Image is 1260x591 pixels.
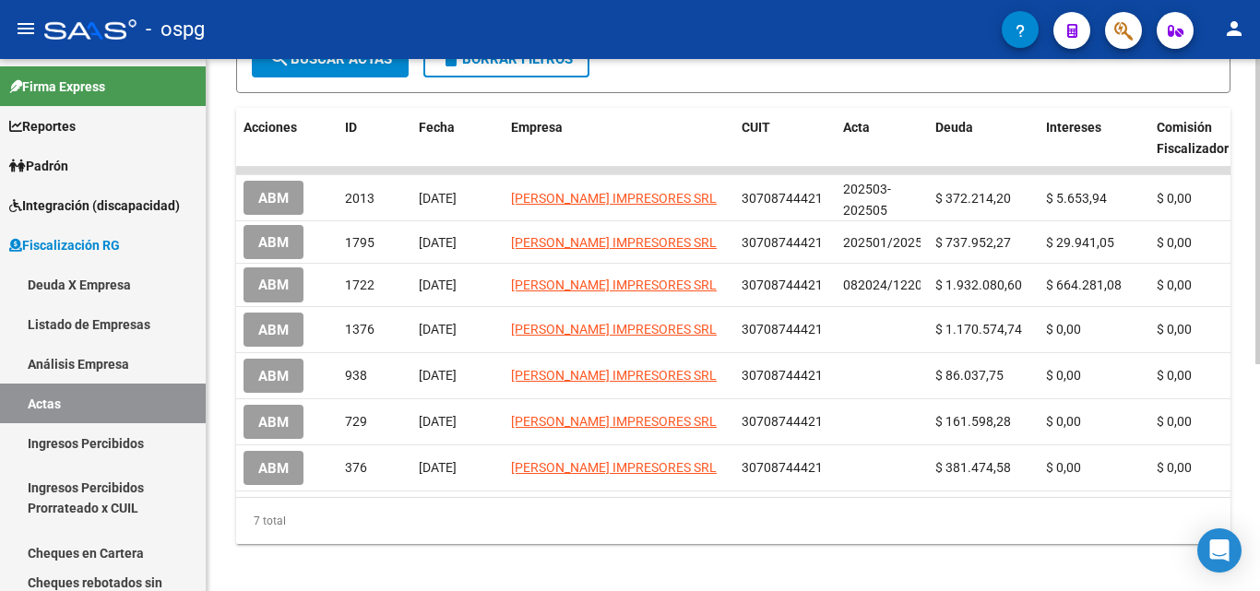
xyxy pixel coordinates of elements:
span: $ 0,00 [1157,322,1192,337]
span: [DATE] [419,322,457,337]
span: 729 [345,414,367,429]
span: 30708744421 [742,278,823,292]
span: Fiscalización RG [9,235,120,255]
span: [PERSON_NAME] IMPRESORES SRL [511,368,717,383]
datatable-header-cell: Acta [836,108,928,169]
span: $ 372.214,20 [935,191,1011,206]
span: [PERSON_NAME] IMPRESORES SRL [511,414,717,429]
span: ABM [258,278,289,294]
datatable-header-cell: Empresa [504,108,734,169]
span: [PERSON_NAME] IMPRESORES SRL [511,460,717,475]
span: [PERSON_NAME] IMPRESORES SRL [511,191,717,206]
span: $ 0,00 [1157,414,1192,429]
button: ABM [244,181,303,215]
span: Acta [843,120,870,135]
button: ABM [244,225,303,259]
span: 202503-202505 [843,182,891,218]
span: Empresa [511,120,563,135]
span: $ 0,00 [1157,368,1192,383]
span: 2013 [345,191,374,206]
span: Padrón [9,156,68,176]
span: 30708744421 [742,322,823,337]
span: $ 29.941,05 [1046,235,1114,250]
span: ABM [258,368,289,384]
span: Borrar Filtros [440,51,573,67]
span: [DATE] [419,191,457,206]
span: ABM [258,234,289,251]
button: ABM [244,267,303,301]
span: [PERSON_NAME] IMPRESORES SRL [511,235,717,250]
span: Deuda [935,120,973,135]
span: 30708744421 [742,191,823,206]
datatable-header-cell: ID [338,108,411,169]
span: $ 0,00 [1157,278,1192,292]
button: Buscar Actas [252,41,409,77]
div: 7 total [236,498,1230,544]
datatable-header-cell: Deuda [928,108,1039,169]
span: Intereses [1046,120,1101,135]
datatable-header-cell: CUIT [734,108,836,169]
mat-icon: menu [15,18,37,40]
span: $ 0,00 [1046,414,1081,429]
datatable-header-cell: Intereses [1039,108,1149,169]
span: [PERSON_NAME] IMPRESORES SRL [511,278,717,292]
div: Open Intercom Messenger [1197,528,1242,573]
span: - ospg [146,9,205,50]
span: Integración (discapacidad) [9,195,180,216]
span: $ 0,00 [1157,460,1192,475]
span: 376 [345,460,367,475]
span: $ 0,00 [1157,191,1192,206]
span: $ 737.952,27 [935,235,1011,250]
span: 1795 [345,235,374,250]
button: ABM [244,359,303,393]
span: [DATE] [419,414,457,429]
span: Buscar Actas [268,51,392,67]
span: 082024/122024 [843,278,937,292]
span: 30708744421 [742,368,823,383]
button: ABM [244,313,303,347]
button: Borrar Filtros [423,41,589,77]
span: ABM [258,460,289,477]
span: [DATE] [419,235,457,250]
span: ID [345,120,357,135]
span: $ 0,00 [1046,368,1081,383]
span: $ 0,00 [1046,322,1081,337]
span: 1376 [345,322,374,337]
span: [DATE] [419,460,457,475]
span: 1722 [345,278,374,292]
span: $ 5.653,94 [1046,191,1107,206]
span: CUIT [742,120,770,135]
span: $ 664.281,08 [1046,278,1122,292]
span: $ 0,00 [1046,460,1081,475]
span: [DATE] [419,278,457,292]
span: $ 0,00 [1157,235,1192,250]
datatable-header-cell: Acciones [236,108,338,169]
span: $ 86.037,75 [935,368,1004,383]
span: $ 1.932.080,60 [935,278,1022,292]
span: $ 381.474,58 [935,460,1011,475]
span: ABM [258,322,289,338]
span: 202501/202502 [843,235,937,250]
span: 30708744421 [742,235,823,250]
span: Fecha [419,120,455,135]
button: ABM [244,451,303,485]
span: Comisión Fiscalizador [1157,120,1229,156]
mat-icon: person [1223,18,1245,40]
span: [PERSON_NAME] IMPRESORES SRL [511,322,717,337]
span: ABM [258,190,289,207]
span: 30708744421 [742,460,823,475]
span: 30708744421 [742,414,823,429]
button: ABM [244,405,303,439]
span: [DATE] [419,368,457,383]
datatable-header-cell: Fecha [411,108,504,169]
span: 938 [345,368,367,383]
datatable-header-cell: Comisión Fiscalizador [1149,108,1260,169]
span: Reportes [9,116,76,136]
span: ABM [258,414,289,431]
span: Firma Express [9,77,105,97]
span: Acciones [244,120,297,135]
span: $ 1.170.574,74 [935,322,1022,337]
span: $ 161.598,28 [935,414,1011,429]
